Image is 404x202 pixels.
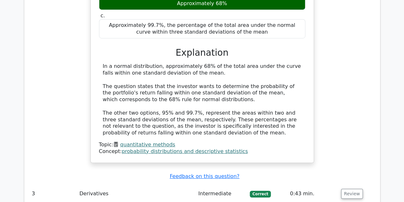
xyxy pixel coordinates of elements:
[170,173,239,179] a: Feedback on this question?
[122,148,248,154] a: probability distributions and descriptive statistics
[99,148,305,155] div: Concept:
[99,141,305,148] div: Topic:
[103,63,301,136] div: In a normal distribution, approximately 68% of the total area under the curve falls within one st...
[120,141,175,148] a: quantitative methods
[103,47,301,58] h3: Explanation
[99,19,305,38] div: Approximately 99.7%, the percentage of the total area under the normal curve within three standar...
[250,191,271,197] span: Correct
[101,12,105,19] span: c.
[341,189,363,199] button: Review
